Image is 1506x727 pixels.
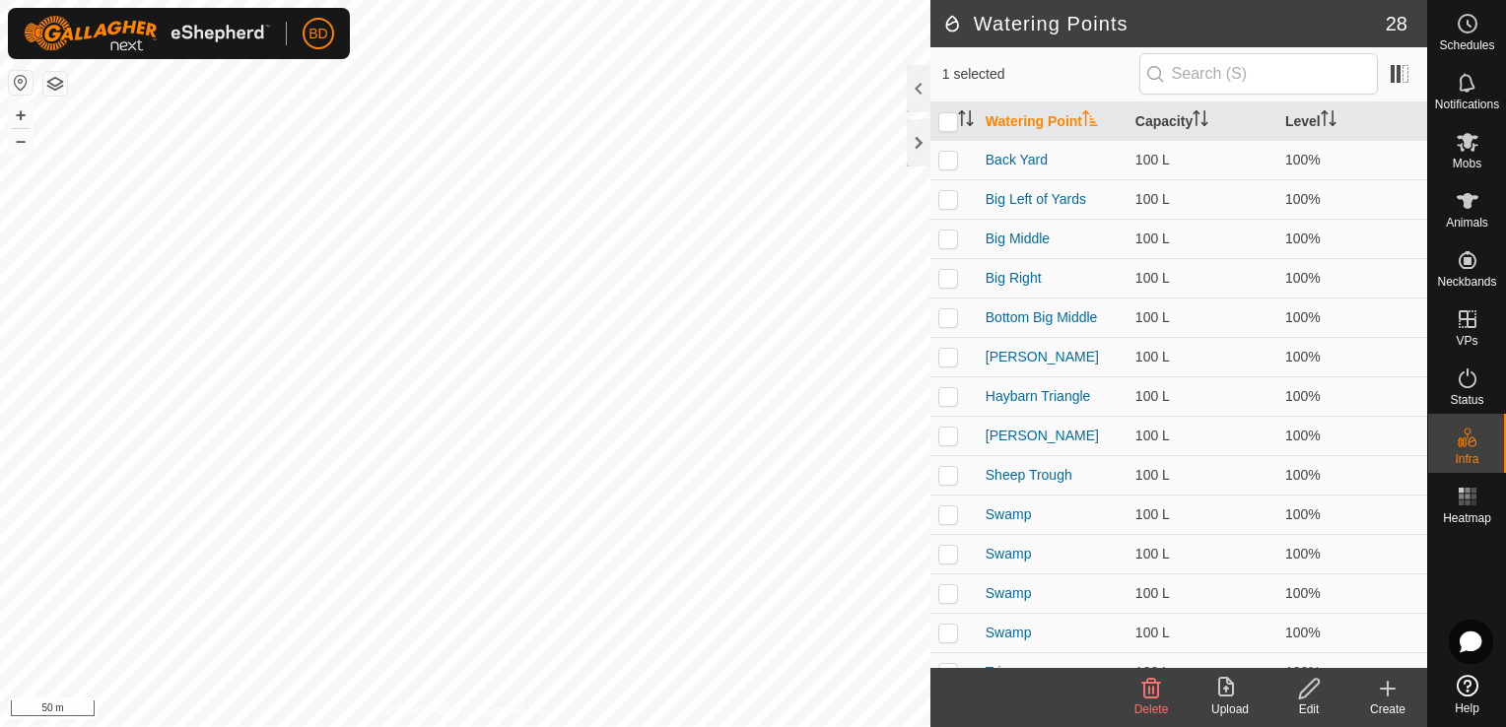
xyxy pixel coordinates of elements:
div: 100% [1285,465,1419,486]
td: 100 L [1128,455,1277,495]
td: 100 L [1128,573,1277,613]
span: Notifications [1435,99,1499,110]
span: Help [1455,702,1479,714]
a: Sheep Trough [986,467,1072,483]
span: Delete [1134,702,1169,716]
td: 100 L [1128,495,1277,534]
span: Heatmap [1443,512,1491,524]
p-sorticon: Activate to sort [958,113,974,129]
p-sorticon: Activate to sort [1193,113,1208,129]
button: Map Layers [43,72,67,96]
span: 1 selected [942,64,1139,85]
a: Contact Us [485,701,543,719]
a: Trig [986,664,1009,680]
h2: Watering Points [942,12,1386,35]
span: Infra [1455,453,1478,465]
td: 100 L [1128,140,1277,179]
a: Big Left of Yards [986,191,1086,207]
p-sorticon: Activate to sort [1082,113,1098,129]
span: Neckbands [1437,276,1496,288]
div: Upload [1191,700,1269,718]
button: – [9,129,33,153]
td: 100 L [1128,416,1277,455]
a: Help [1428,667,1506,722]
th: Watering Point [978,102,1128,141]
a: Swamp [986,585,1032,601]
div: 100% [1285,347,1419,367]
a: Privacy Policy [387,701,461,719]
p-sorticon: Activate to sort [1321,113,1336,129]
a: Bottom Big Middle [986,309,1098,325]
div: 100% [1285,583,1419,604]
span: VPs [1456,335,1477,347]
div: 100% [1285,623,1419,643]
div: 100% [1285,504,1419,525]
span: 28 [1386,9,1407,38]
div: 100% [1285,386,1419,407]
span: Mobs [1453,158,1481,169]
a: Haybarn Triangle [986,388,1091,404]
span: Animals [1446,217,1488,229]
button: + [9,103,33,127]
th: Level [1277,102,1427,141]
img: Gallagher Logo [24,16,270,51]
div: 100% [1285,307,1419,328]
div: 100% [1285,544,1419,564]
td: 100 L [1128,219,1277,258]
div: 100% [1285,150,1419,170]
td: 100 L [1128,534,1277,573]
td: 100 L [1128,258,1277,297]
a: [PERSON_NAME] [986,349,1099,364]
a: [PERSON_NAME] [986,428,1099,443]
span: Schedules [1439,39,1494,51]
input: Search (S) [1139,53,1378,95]
div: 100% [1285,426,1419,446]
td: 100 L [1128,179,1277,219]
div: 100% [1285,189,1419,210]
a: Swamp [986,625,1032,640]
a: Big Middle [986,231,1050,246]
a: Big Right [986,270,1042,286]
a: Swamp [986,546,1032,562]
span: Status [1450,394,1483,406]
th: Capacity [1128,102,1277,141]
span: BD [308,24,327,44]
td: 100 L [1128,297,1277,337]
button: Reset Map [9,71,33,95]
div: 100% [1285,268,1419,289]
td: 100 L [1128,337,1277,376]
td: 100 L [1128,376,1277,416]
div: Create [1348,700,1427,718]
a: Swamp [986,506,1032,522]
td: 100 L [1128,613,1277,652]
a: Back Yard [986,152,1048,167]
div: 100% [1285,662,1419,683]
div: 100% [1285,229,1419,249]
td: 100 L [1128,652,1277,692]
div: Edit [1269,700,1348,718]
